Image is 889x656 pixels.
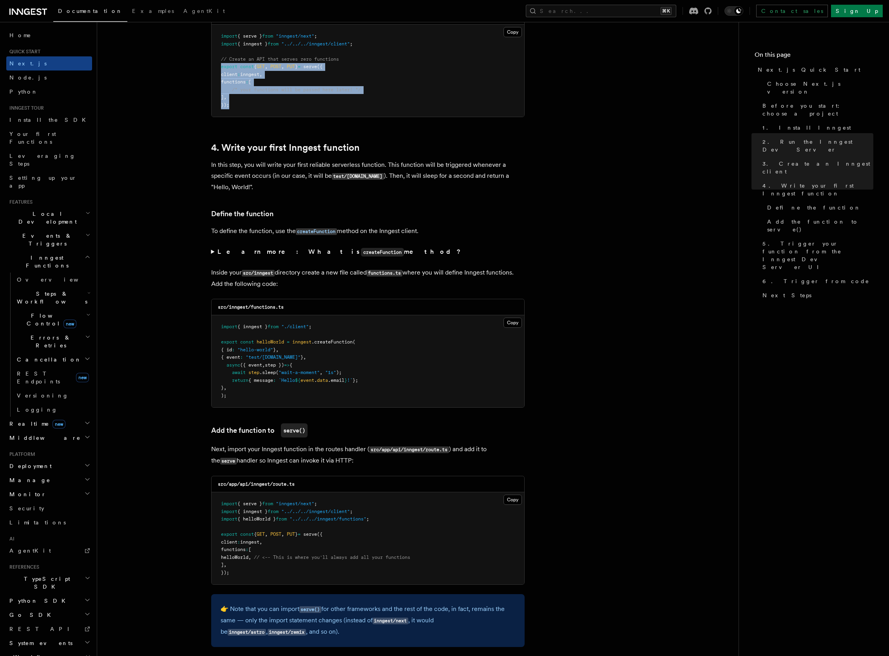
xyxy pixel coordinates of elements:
[281,324,309,329] span: "./client"
[9,31,31,39] span: Home
[309,324,311,329] span: ;
[6,232,85,248] span: Events & Triggers
[6,431,92,445] button: Middleware
[295,64,298,69] span: }
[762,182,873,197] span: 4. Write your first Inngest function
[758,66,860,74] span: Next.js Quick Start
[276,33,314,39] span: "inngest/next"
[224,94,226,100] span: ,
[325,370,336,375] span: "1s"
[276,370,279,375] span: (
[6,536,14,542] span: AI
[6,501,92,515] a: Security
[53,420,65,428] span: new
[6,473,92,487] button: Manage
[284,362,290,368] span: =>
[366,516,369,522] span: ;
[503,27,522,37] button: Copy
[14,356,81,363] span: Cancellation
[6,113,92,127] a: Install the SDK
[228,629,266,636] code: inngest/astro
[6,572,92,594] button: TypeScript SDK
[246,547,248,552] span: :
[290,362,292,368] span: {
[221,347,232,352] span: { id
[248,547,251,552] span: [
[17,276,98,283] span: Overview
[298,531,301,537] span: =
[6,608,92,622] button: Go SDK
[6,85,92,99] a: Python
[224,385,226,390] span: ,
[724,6,743,16] button: Toggle dark mode
[6,28,92,42] a: Home
[332,173,384,180] code: test/[DOMAIN_NAME]
[221,570,229,575] span: });
[248,370,259,375] span: step
[259,370,276,375] span: .sleep
[320,370,322,375] span: ,
[9,60,47,67] span: Next.js
[303,64,317,69] span: serve
[6,487,92,501] button: Monitor
[314,378,317,383] span: .
[344,378,347,383] span: }
[217,248,462,255] strong: Learn more: What is method?
[9,519,66,526] span: Limitations
[221,509,237,514] span: import
[6,199,33,205] span: Features
[221,531,237,537] span: export
[759,99,873,121] a: Before you start: choose a project
[6,105,44,111] span: Inngest tour
[759,237,873,274] a: 5. Trigger your function from the Inngest Dev Server UI
[6,636,92,650] button: System events
[237,509,268,514] span: { inngest }
[281,64,284,69] span: ,
[759,157,873,179] a: 3. Create an Inngest client
[14,334,85,349] span: Errors & Retries
[6,254,85,269] span: Inngest Functions
[762,138,873,154] span: 2. Run the Inngest Dev Server
[183,8,225,14] span: AgentKit
[287,339,290,345] span: =
[6,127,92,149] a: Your first Functions
[17,407,58,413] span: Logging
[762,124,851,132] span: 1. Install Inngest
[273,378,276,383] span: :
[336,370,342,375] span: );
[14,290,87,305] span: Steps & Workflows
[254,64,257,69] span: {
[756,5,828,17] a: Contact sales
[6,149,92,171] a: Leveraging Steps
[14,273,92,287] a: Overview
[317,531,322,537] span: ({
[6,171,92,193] a: Setting up your app
[526,5,676,17] button: Search...⌘K
[259,72,262,77] span: ,
[246,354,301,360] span: "test/[DOMAIN_NAME]"
[762,102,873,117] span: Before you start: choose a project
[211,423,308,437] a: Add the function toserve()
[240,64,254,69] span: const
[221,562,224,567] span: ]
[6,622,92,636] a: REST API
[224,562,226,567] span: ,
[6,462,52,470] span: Deployment
[353,378,358,383] span: };
[221,102,229,108] span: });
[292,339,311,345] span: inngest
[265,64,268,69] span: ,
[221,41,237,47] span: import
[211,142,360,153] a: 4. Write your first Inngest function
[221,516,237,522] span: import
[295,531,298,537] span: }
[9,89,38,95] span: Python
[317,378,328,383] span: data
[221,555,248,560] span: helloWorld
[211,208,273,219] a: Define the function
[6,420,65,428] span: Realtime
[759,135,873,157] a: 2. Run the Inngest Dev Server
[303,354,306,360] span: ,
[237,539,240,545] span: :
[317,64,322,69] span: ({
